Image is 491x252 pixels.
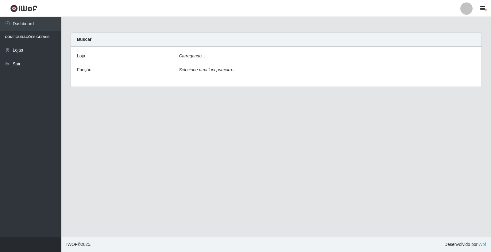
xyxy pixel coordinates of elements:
[10,5,37,12] img: CoreUI Logo
[444,241,486,248] span: Desenvolvido por
[66,242,78,247] span: IWOF
[66,241,91,248] span: © 2025 .
[179,67,235,72] i: Selecione uma loja primeiro...
[477,242,486,247] a: iWof
[77,53,85,59] label: Loja
[179,53,205,58] i: Carregando...
[77,37,91,42] strong: Buscar
[77,67,91,73] label: Função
